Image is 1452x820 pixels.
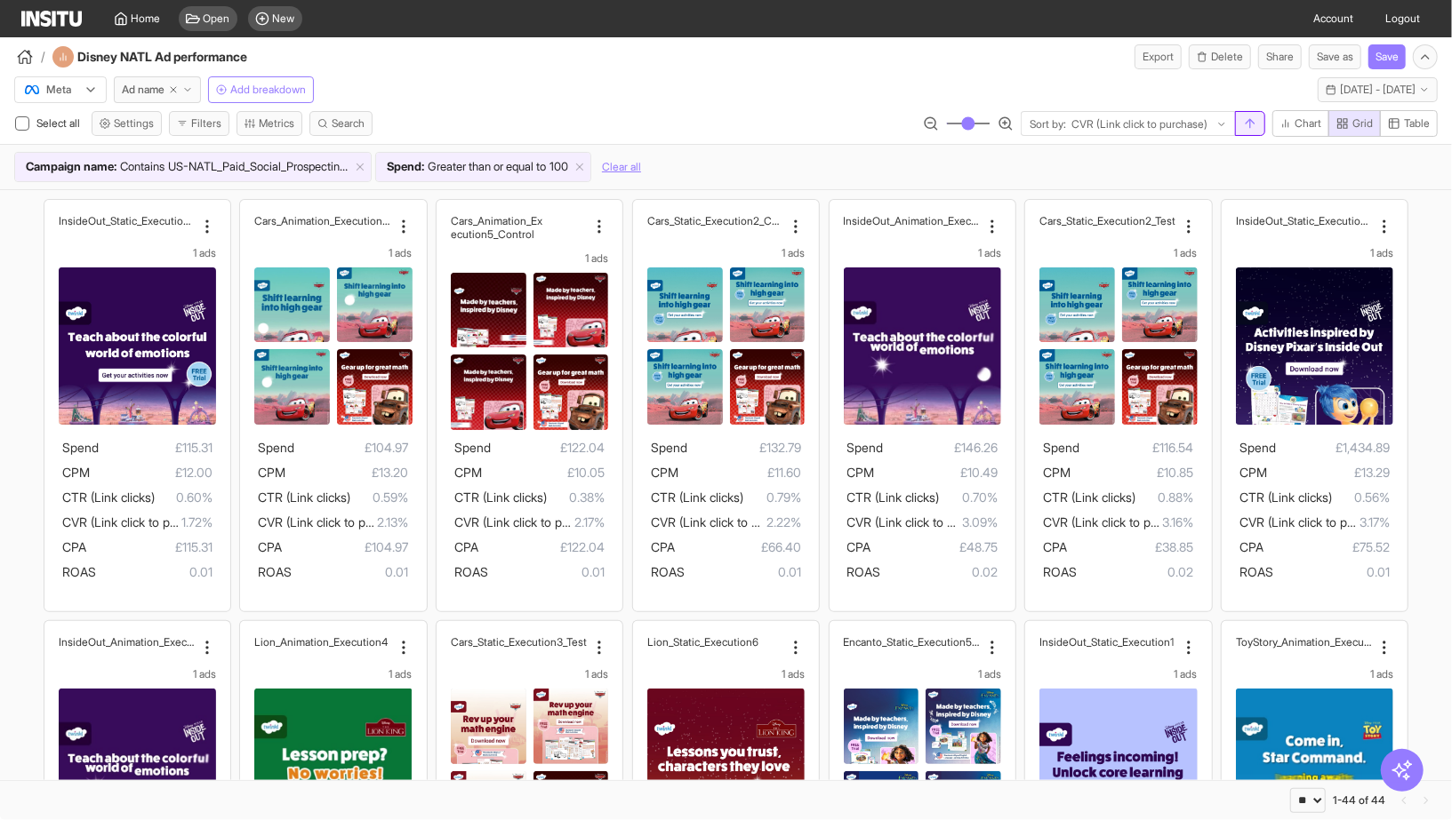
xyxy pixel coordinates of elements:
span: ROAS [62,564,96,579]
span: CPM [1239,465,1267,480]
span: 2.17% [574,512,605,533]
span: ROAS [651,564,685,579]
span: 0.59% [350,487,408,508]
h2: InsideOut_Static_Execution1 [1039,635,1174,649]
span: Spend : [387,158,424,176]
button: Settings [92,111,162,136]
button: Delete [1189,44,1251,69]
div: Lion_Static_Execution6 [647,635,783,649]
span: £115.31 [86,537,213,558]
span: Spend [454,440,491,455]
span: £1,434.89 [1276,437,1390,458]
span: [DATE] - [DATE] [1340,83,1416,97]
span: Search [332,116,365,131]
span: US-NATL_Paid_Social_Prospecting_Interests_Sales_Disney_Properties_July25 [168,158,349,176]
div: 1-44 of 44 [1333,793,1385,808]
span: Spend [1239,440,1276,455]
span: New [273,12,295,26]
span: £10.05 [482,462,605,483]
div: 1 ads [844,667,1001,681]
span: 0.38% [547,487,605,508]
span: CPM [62,465,90,480]
span: CPM [454,465,482,480]
span: Chart [1295,116,1321,131]
span: / [41,48,45,66]
span: Campaign name : [26,158,116,176]
span: CTR (Link clicks) [62,490,155,505]
h2: Cars_Static_Execution3_Test [451,635,587,649]
span: CVR (Link click to purchase) [454,514,610,529]
button: Export [1135,44,1182,69]
span: Spend [651,440,687,455]
span: CTR (Link clicks) [454,490,547,505]
span: CTR (Link clicks) [258,490,350,505]
span: Sort by: [1030,117,1066,131]
div: Campaign name:ContainsUS-NATL_Paid_Social_Prospecting_Interests_Sales_Disney_Properties_July25 [15,153,371,181]
span: 0.01 [685,561,801,583]
div: 1 ads [1236,667,1393,681]
div: 1 ads [254,667,412,681]
span: CPM [1043,465,1071,480]
img: Logo [21,11,82,27]
div: InsideOut_Static_Execution1 [1039,635,1175,649]
span: CPM [847,465,875,480]
span: CPA [62,539,86,554]
button: Search [309,111,373,136]
span: £48.75 [871,537,998,558]
h2: InsideOut_Static_Execution4 [1236,214,1372,227]
span: Add breakdown [230,83,306,97]
div: 1 ads [59,667,216,681]
span: Grid [1352,116,1373,131]
div: 1 ads [1039,667,1197,681]
span: £10.85 [1071,462,1193,483]
h2: Cars_Static_Execution2_Test [1039,214,1175,227]
span: Spend [258,440,294,455]
h2: InsideOut_Animation_Execution2 [844,214,980,227]
span: 3.16% [1163,512,1194,533]
h2: Cars_Static_Execution2_Control [647,214,783,227]
span: CVR (Link click to purchase) [651,514,806,529]
span: £13.20 [285,462,408,483]
div: 1 ads [647,667,805,681]
span: £146.26 [884,437,998,458]
span: CPA [1043,539,1067,554]
span: 0.60% [155,487,213,508]
span: CTR (Link clicks) [1043,490,1135,505]
span: 0.02 [881,561,998,583]
span: CVR (Link click to purchase) [62,514,218,529]
span: 1.72% [181,512,213,533]
span: ROAS [454,564,488,579]
span: 0.02 [1077,561,1193,583]
button: Table [1380,110,1438,137]
button: / [14,46,45,68]
span: CPA [454,539,478,554]
span: £115.31 [99,437,213,458]
h2: InsideOut_Static_Execution2 [59,214,195,227]
button: [DATE] - [DATE] [1318,77,1438,102]
h2: ToyStory_Animation_Execution2 [1236,635,1372,649]
span: CPA [651,539,675,554]
span: Home [132,12,161,26]
span: 0.79% [743,487,801,508]
span: £66.40 [675,537,801,558]
span: ROAS [1043,564,1077,579]
span: £75.52 [1263,537,1390,558]
span: 2.13% [378,512,409,533]
span: ROAS [258,564,292,579]
div: 1 ads [254,246,412,260]
span: CPM [258,465,285,480]
h2: Cars_Animation_Execution2_Test [254,214,390,227]
button: Chart [1272,110,1329,137]
h2: Lion_Static_Execution6 [647,635,758,649]
h2: InsideOut_Animation_Execution2 [59,635,195,649]
div: 1 ads [1236,246,1393,260]
span: Select all [36,116,84,130]
span: 3.09% [962,512,998,533]
h2: Cars_Animation_Ex [451,214,542,227]
div: 1 ads [451,667,608,681]
span: CPM [651,465,678,480]
span: Ad name [122,83,164,97]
